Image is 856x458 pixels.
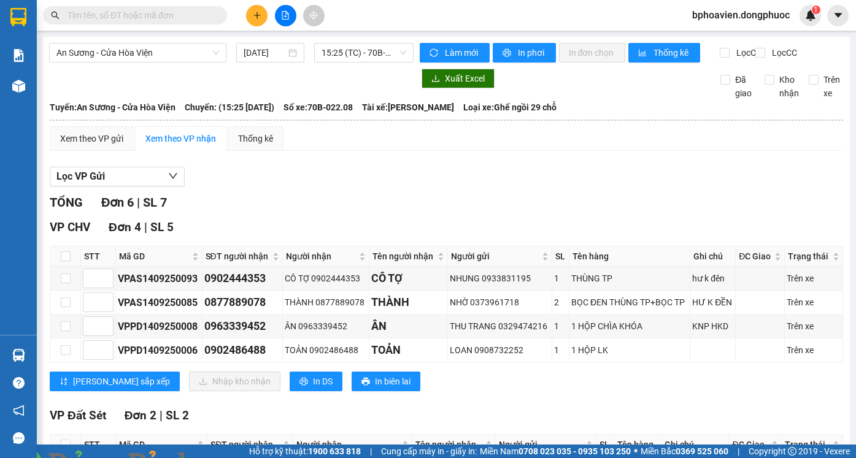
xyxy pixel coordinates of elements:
span: Loại xe: Ghế ngồi 29 chỗ [463,101,557,114]
span: In phơi [518,46,546,59]
span: | [738,445,739,458]
td: CÔ TỢ [369,267,448,291]
div: THU TRANG 0329474216 [450,319,550,333]
span: ĐC Giao [739,250,772,263]
div: 0902486488 [204,342,281,359]
span: sync [430,48,440,58]
img: logo-vxr [10,8,26,26]
div: 1 [554,343,567,357]
b: Tuyến: An Sương - Cửa Hòa Viện [50,102,175,112]
button: plus [246,5,268,26]
div: TOẢN [371,342,445,359]
span: Chuyến: (15:25 [DATE]) [185,101,274,114]
span: Người nhận [296,438,399,451]
button: bar-chartThống kê [628,43,700,63]
button: printerIn biên lai [352,372,420,391]
span: VP Đất Sét [50,408,106,422]
div: VPAS1409250085 [118,295,200,310]
span: VP CHV [50,220,90,234]
span: bar-chart [638,48,649,58]
span: Số xe: 70B-022.08 [283,101,353,114]
span: Miền Bắc [641,445,728,458]
span: SL 7 [143,195,167,210]
span: Đã giao [730,73,757,100]
div: 1 [554,272,567,285]
span: aim [309,11,318,20]
td: 0877889078 [202,291,283,315]
td: THÀNH [369,291,448,315]
span: | [137,195,140,210]
span: Hỗ trợ kỹ thuật: [249,445,361,458]
span: printer [299,377,308,387]
span: Xuất Excel [445,72,485,85]
div: CÔ TỢ 0902444353 [285,272,367,285]
span: Làm mới [445,46,480,59]
td: VPAS1409250093 [116,267,202,291]
div: 1 HỘP CHÌA KHÓA [571,319,688,333]
span: Thống kê [654,46,690,59]
span: | [160,408,163,422]
span: SĐT người nhận [206,250,271,263]
th: Tên hàng [569,246,690,267]
div: 0963339452 [204,318,281,335]
button: aim [303,5,325,26]
img: solution-icon [12,49,25,62]
span: | [370,445,372,458]
button: file-add [275,5,296,26]
strong: 0369 525 060 [676,446,728,456]
span: Tên người nhận [415,438,483,451]
div: BỌC ĐEN THÙNG TP+BỌC TP [571,296,688,309]
button: In đơn chọn [559,43,626,63]
span: Người nhận [286,250,357,263]
span: [PERSON_NAME] sắp xếp [73,375,170,388]
th: Ghi chú [690,246,736,267]
span: Trạng thái [785,438,830,451]
div: Trên xe [787,343,840,357]
span: Tài xế: [PERSON_NAME] [362,101,454,114]
td: 0902486488 [202,338,283,362]
span: SĐT người nhận [210,438,280,451]
span: | [144,220,147,234]
span: SL 2 [166,408,189,422]
span: Người gửi [499,438,584,451]
div: NHỜ 0373961718 [450,296,550,309]
span: Người gửi [451,250,539,263]
span: SL 5 [150,220,174,234]
div: Xem theo VP gửi [60,132,123,145]
span: Mã GD [119,250,190,263]
span: Cung cấp máy in - giấy in: [381,445,477,458]
div: 1 HỘP LK [571,343,688,357]
div: TOẢN 0902486488 [285,343,367,357]
span: Đơn 4 [109,220,141,234]
span: ⚪️ [634,449,638,454]
img: icon-new-feature [805,10,816,21]
div: NHUNG 0933831195 [450,272,550,285]
button: printerIn DS [290,372,342,391]
span: plus [253,11,261,20]
span: caret-down [833,10,844,21]
button: caret-down [827,5,849,26]
span: TỔNG [50,195,83,210]
button: downloadNhập kho nhận [189,372,280,391]
img: warehouse-icon [12,80,25,93]
span: download [431,74,440,84]
span: file-add [281,11,290,20]
div: THÙNG TP [571,272,688,285]
img: warehouse-icon [12,349,25,362]
td: ÂN [369,315,448,338]
strong: 1900 633 818 [308,446,361,456]
td: VPPD1409250006 [116,338,202,362]
td: VPAS1409250085 [116,291,202,315]
span: Trạng thái [788,250,830,263]
div: CÔ TỢ [371,270,445,287]
span: Lọc VP Gửi [56,169,105,184]
span: Miền Nam [480,445,631,458]
button: syncLàm mới [420,43,490,63]
th: SL [596,435,614,455]
div: Xem theo VP nhận [145,132,216,145]
th: Tên hàng [614,435,661,455]
span: 15:25 (TC) - 70B-022.08 [322,44,406,62]
span: Mã GD [119,438,195,451]
span: Trên xe [819,73,845,100]
button: Lọc VP Gửi [50,167,185,186]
